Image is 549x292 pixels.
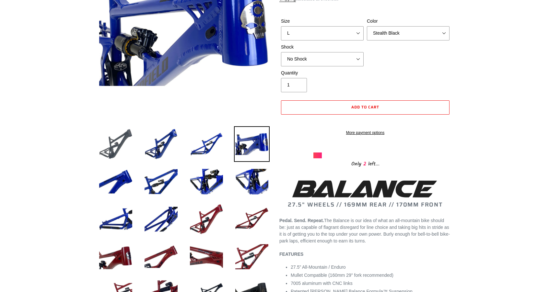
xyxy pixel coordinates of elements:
img: Load image into Gallery viewer, BALANCE - Frameset [234,126,270,162]
span: 7005 aluminum with CNC links [291,281,353,286]
img: Load image into Gallery viewer, BALANCE - Frameset [189,164,224,199]
label: Quantity [281,70,364,76]
img: Load image into Gallery viewer, BALANCE - Frameset [98,164,134,199]
span: 2 [361,160,368,168]
img: Load image into Gallery viewer, BALANCE - Frameset [98,126,134,162]
img: Load image into Gallery viewer, BALANCE - Frameset [143,239,179,275]
h2: 27.5" WHEELS // 169MM REAR // 170MM FRONT [279,178,451,208]
img: Load image into Gallery viewer, BALANCE - Frameset [234,201,270,237]
img: Load image into Gallery viewer, BALANCE - Frameset [234,164,270,199]
img: Load image into Gallery viewer, BALANCE - Frameset [189,126,224,162]
img: Load image into Gallery viewer, BALANCE - Frameset [98,239,134,275]
img: Load image into Gallery viewer, BALANCE - Frameset [98,201,134,237]
b: Pedal. Send. Repeat. [279,218,324,223]
a: More payment options [281,130,450,136]
img: Load image into Gallery viewer, BALANCE - Frameset [143,164,179,199]
b: FEATURES [279,252,303,257]
img: Load image into Gallery viewer, BALANCE - Frameset [189,239,224,275]
label: Color [367,18,450,25]
img: Load image into Gallery viewer, BALANCE - Frameset [143,201,179,237]
span: 27.5” All-Mountain / Enduro [291,264,346,270]
label: Size [281,18,364,25]
label: Shock [281,44,364,51]
img: Load image into Gallery viewer, BALANCE - Frameset [143,126,179,162]
img: Load image into Gallery viewer, BALANCE - Frameset [189,201,224,237]
p: The Balance is our idea of what an all-mountain bike should be: just as capable of flagrant disre... [279,217,451,244]
span: Mullet Compatible (160mm 29" fork recommended) [291,273,393,278]
div: Only left... [313,158,417,168]
span: Add to cart [351,104,379,110]
img: Load image into Gallery viewer, BALANCE - Frameset [234,239,270,275]
button: Add to cart [281,100,450,115]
